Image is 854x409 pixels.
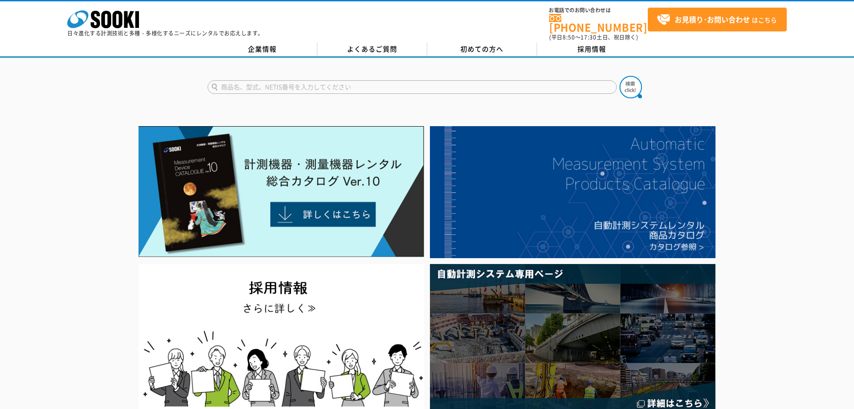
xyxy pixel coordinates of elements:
[139,126,424,257] img: Catalog Ver10
[537,43,647,56] a: 採用情報
[675,14,750,25] strong: お見積り･お問い合わせ
[563,33,575,41] span: 8:50
[460,44,503,54] span: 初めての方へ
[430,126,715,258] img: 自動計測システムカタログ
[648,8,787,31] a: お見積り･お問い合わせはこちら
[581,33,597,41] span: 17:30
[549,14,648,32] a: [PHONE_NUMBER]
[67,31,264,36] p: 日々進化する計測技術と多種・多様化するニーズにレンタルでお応えします。
[620,76,642,98] img: btn_search.png
[427,43,537,56] a: 初めての方へ
[549,33,638,41] span: (平日 ～ 土日、祝日除く)
[208,43,317,56] a: 企業情報
[208,80,617,94] input: 商品名、型式、NETIS番号を入力してください
[317,43,427,56] a: よくあるご質問
[657,13,777,26] span: はこちら
[549,8,648,13] span: お電話でのお問い合わせは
